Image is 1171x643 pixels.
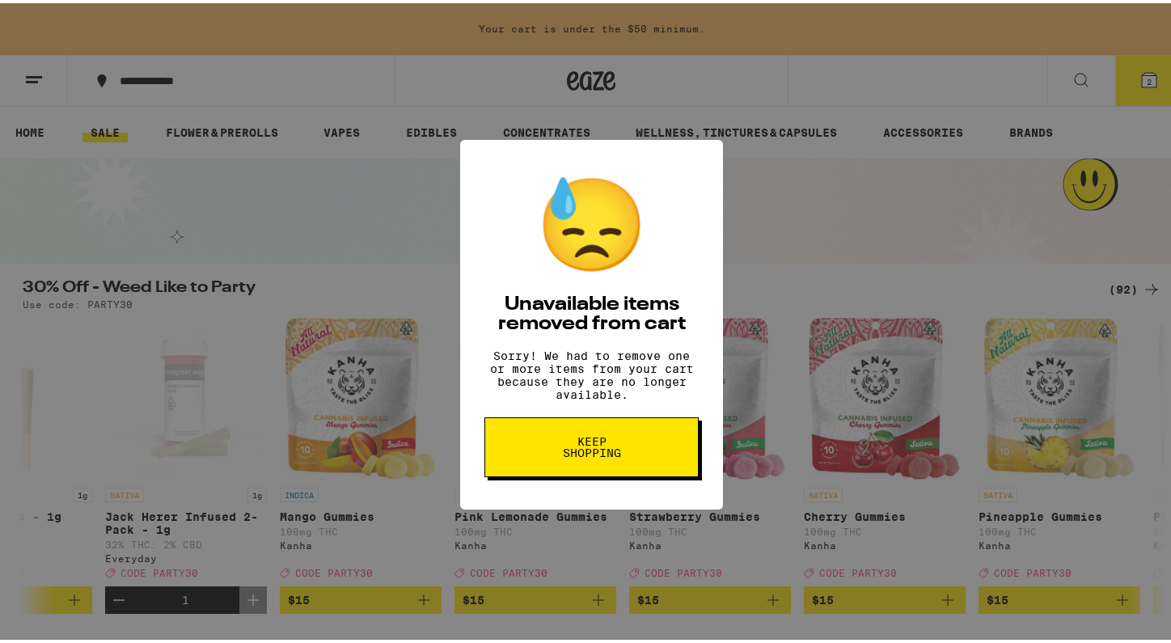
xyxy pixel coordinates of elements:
[484,414,699,474] button: Keep Shopping
[10,11,116,24] span: Hi. Need any help?
[550,433,633,455] span: Keep Shopping
[484,292,699,331] h2: Unavailable items removed from cart
[535,169,649,276] div: 😓
[484,346,699,398] p: Sorry! We had to remove one or more items from your cart because they are no longer available.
